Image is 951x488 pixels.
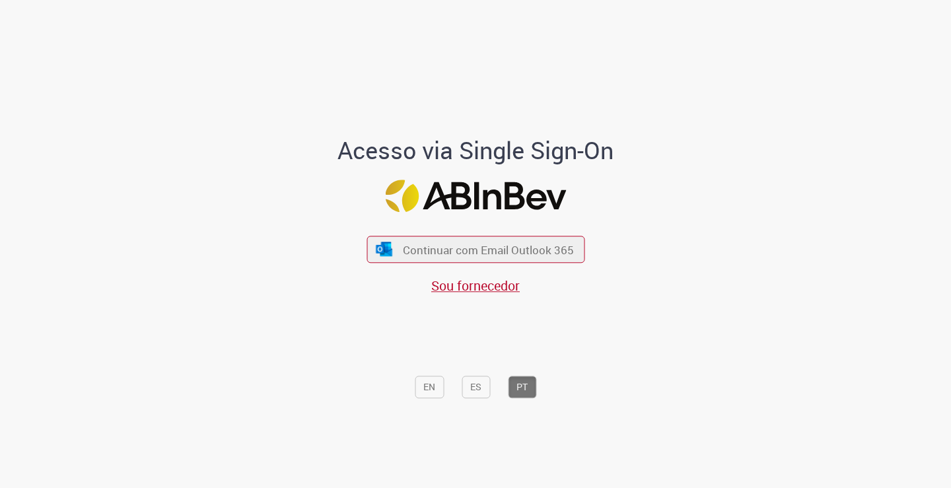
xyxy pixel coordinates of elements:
[375,242,394,256] img: ícone Azure/Microsoft 360
[462,376,490,398] button: ES
[508,376,536,398] button: PT
[293,138,659,164] h1: Acesso via Single Sign-On
[431,277,520,295] a: Sou fornecedor
[415,376,444,398] button: EN
[367,236,584,263] button: ícone Azure/Microsoft 360 Continuar com Email Outlook 365
[385,180,566,212] img: Logo ABInBev
[403,242,574,257] span: Continuar com Email Outlook 365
